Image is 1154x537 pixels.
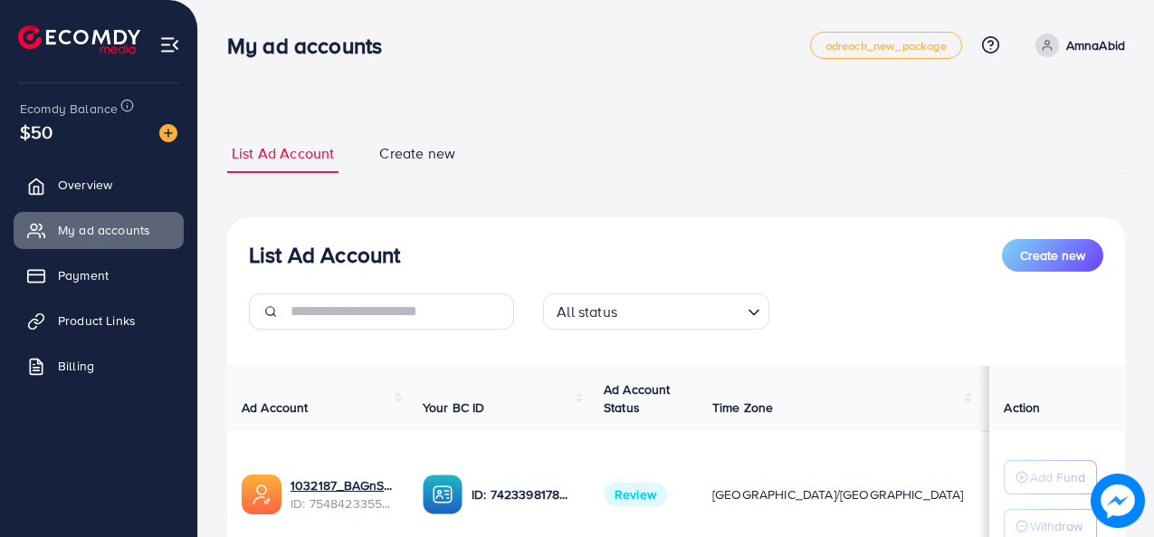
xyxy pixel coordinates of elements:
a: adreach_new_package [810,32,962,59]
p: Add Fund [1030,466,1085,488]
img: menu [159,34,180,55]
span: List Ad Account [232,143,334,164]
a: 1032187_BAGnSOLE_1757504289036 [291,476,394,494]
span: Product Links [58,312,136,330]
span: Billing [58,357,94,375]
span: Ad Account [242,398,309,417]
span: ID: 7548423355114651655 [291,494,394,513]
img: logo [18,25,140,53]
a: AmnaAbid [1028,34,1125,57]
a: Payment [14,257,184,293]
img: ic-ads-acc.e4c84228.svg [242,475,281,514]
p: AmnaAbid [1066,34,1125,56]
span: Payment [58,266,109,284]
span: Review [604,483,667,506]
div: Search for option [543,293,769,330]
a: My ad accounts [14,212,184,248]
span: $50 [20,119,52,145]
a: Product Links [14,302,184,339]
img: image [1091,474,1145,528]
span: adreach_new_package [825,40,947,52]
span: Ad Account Status [604,380,671,417]
span: Create new [379,143,455,164]
span: [GEOGRAPHIC_DATA]/[GEOGRAPHIC_DATA] [712,485,964,503]
h3: My ad accounts [227,33,396,59]
button: Create new [1002,239,1103,272]
button: Add Fund [1004,460,1097,494]
span: Action [1004,398,1040,417]
p: ID: 7423398178336194577 [472,484,575,505]
div: <span class='underline'>1032187_BAGnSOLE_1757504289036</span></br>7548423355114651655 [291,476,394,513]
span: Time Zone [712,398,773,417]
input: Search for option [623,295,740,325]
a: Overview [14,167,184,203]
span: Create new [1020,246,1085,264]
span: All status [553,299,621,325]
img: ic-ba-acc.ded83a64.svg [423,475,463,514]
span: My ad accounts [58,221,150,239]
span: Your BC ID [423,398,485,417]
img: image [159,124,177,142]
a: Billing [14,348,184,384]
span: Overview [58,176,112,194]
p: Withdraw [1030,515,1082,537]
span: Ecomdy Balance [20,100,118,118]
h3: List Ad Account [249,242,400,268]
